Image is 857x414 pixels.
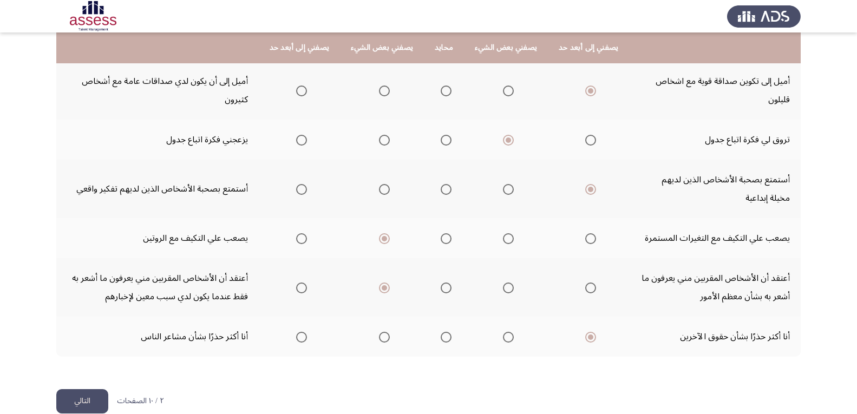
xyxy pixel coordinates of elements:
[292,81,307,100] mat-radio-group: Select an option
[292,229,307,247] mat-radio-group: Select an option
[56,218,259,258] td: يصعب علي التكيف مع الروتين
[464,32,548,63] th: يصفني بعض الشيء
[56,120,259,160] td: يزعجني فكرة اتباع جدول
[436,180,452,198] mat-radio-group: Select an option
[117,397,164,406] p: ٢ / ١٠ الصفحات
[292,327,307,346] mat-radio-group: Select an option
[548,32,629,63] th: يصفني إلى أبعد حد
[56,258,259,317] td: أعتقد أن الأشخاص المقربين مني يعرفون ما أشعر به فقط عندما يكون لدي سبب معين لإخبارهم
[436,278,452,297] mat-radio-group: Select an option
[629,218,801,258] td: يصعب علي التكيف مع التغيرات المستمرة
[56,1,130,31] img: Assessment logo of PersonalityBasic Assessment
[436,81,452,100] mat-radio-group: Select an option
[581,229,596,247] mat-radio-group: Select an option
[499,229,514,247] mat-radio-group: Select an option
[629,120,801,160] td: تروق لي فكرة اتباع جدول
[499,278,514,297] mat-radio-group: Select an option
[436,130,452,149] mat-radio-group: Select an option
[581,278,596,297] mat-radio-group: Select an option
[499,81,514,100] mat-radio-group: Select an option
[581,81,596,100] mat-radio-group: Select an option
[340,32,424,63] th: يصفني بعض الشيء
[581,130,596,149] mat-radio-group: Select an option
[436,327,452,346] mat-radio-group: Select an option
[499,327,514,346] mat-radio-group: Select an option
[375,81,390,100] mat-radio-group: Select an option
[292,130,307,149] mat-radio-group: Select an option
[629,258,801,317] td: أعتقد أن الأشخاص المقربين مني يعرفون ما أشعر به بشأن معظم الأمور
[424,32,464,63] th: محايد
[581,180,596,198] mat-radio-group: Select an option
[375,278,390,297] mat-radio-group: Select an option
[292,278,307,297] mat-radio-group: Select an option
[56,160,259,218] td: أستمتع بصحبة الأشخاص الذين لديهم تفكير واقعي
[436,229,452,247] mat-radio-group: Select an option
[581,327,596,346] mat-radio-group: Select an option
[629,160,801,218] td: أستمتع بصحبة الأشخاص الذين لديهم مخيلة إبداعية
[727,1,801,31] img: Assess Talent Management logo
[56,61,259,120] td: أميل إلى أن يكون لدي صداقات عامة مع أشخاص كثيرون
[56,317,259,357] td: أنا أكثر حذرًا بشأن مشاعر الناس
[292,180,307,198] mat-radio-group: Select an option
[56,389,108,413] button: load next page
[629,61,801,120] td: أميل إلى تكوين صداقة قوية مع اشخاص قليلون
[375,180,390,198] mat-radio-group: Select an option
[375,229,390,247] mat-radio-group: Select an option
[375,327,390,346] mat-radio-group: Select an option
[259,32,340,63] th: يصفني إلى أبعد حد
[499,180,514,198] mat-radio-group: Select an option
[499,130,514,149] mat-radio-group: Select an option
[629,317,801,357] td: أنا أكثر حذرًا بشأن حقوق الآخرين
[375,130,390,149] mat-radio-group: Select an option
